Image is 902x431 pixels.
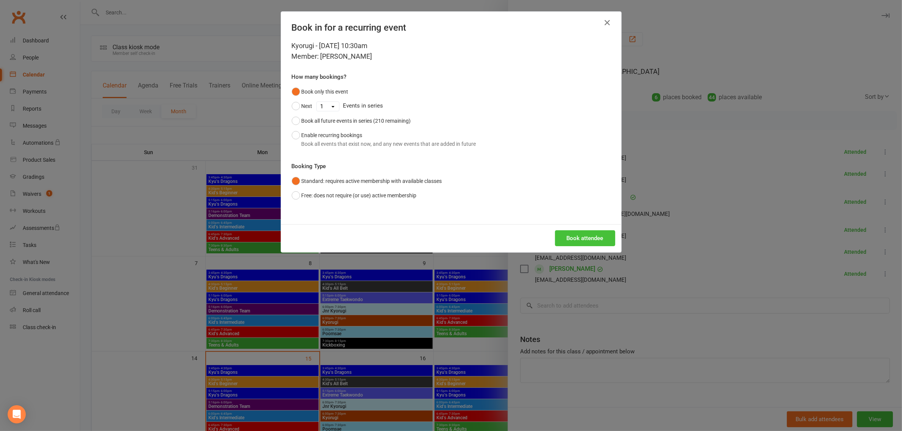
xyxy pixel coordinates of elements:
[292,174,442,188] button: Standard: requires active membership with available classes
[292,41,611,62] div: Kyorugi - [DATE] 10:30am Member: [PERSON_NAME]
[302,140,476,148] div: Book all events that exist now, and any new events that are added in future
[292,114,411,128] button: Book all future events in series (210 remaining)
[292,99,611,113] div: Events in series
[292,72,347,81] label: How many bookings?
[602,17,614,29] button: Close
[292,22,611,33] h4: Book in for a recurring event
[8,405,26,423] div: Open Intercom Messenger
[292,84,349,99] button: Book only this event
[302,117,411,125] div: Book all future events in series (210 remaining)
[555,230,615,246] button: Book attendee
[292,128,476,151] button: Enable recurring bookingsBook all events that exist now, and any new events that are added in future
[292,162,326,171] label: Booking Type
[292,99,313,113] button: Next
[292,188,417,203] button: Free: does not require (or use) active membership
